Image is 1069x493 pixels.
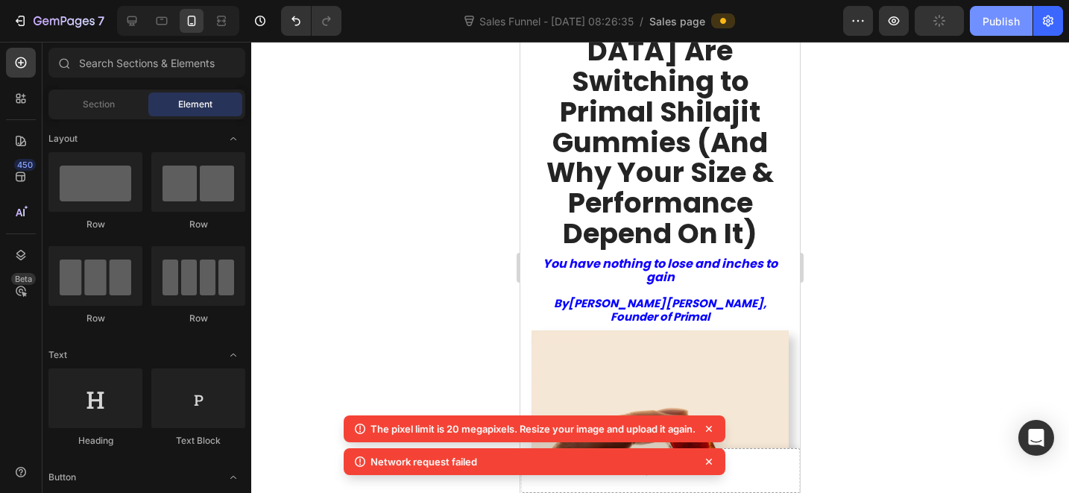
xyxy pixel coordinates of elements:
[476,13,637,29] span: Sales Funnel - [DATE] 08:26:35
[83,98,115,111] span: Section
[281,6,341,36] div: Undo/Redo
[151,312,245,325] div: Row
[221,465,245,489] span: Toggle open
[48,434,142,448] div: Heading
[640,13,643,29] span: /
[649,13,705,29] span: Sales page
[34,254,48,269] strong: By
[48,132,78,145] span: Layout
[520,42,800,493] iframe: Design area
[1018,420,1054,456] div: Open Intercom Messenger
[14,159,36,171] div: 450
[13,216,267,281] p: ⁠⁠⁠⁠⁠⁠⁠
[970,6,1032,36] button: Publish
[48,348,67,362] span: Text
[11,273,36,285] div: Beta
[221,127,245,151] span: Toggle open
[370,454,477,469] p: Network request failed
[98,12,104,30] p: 7
[151,434,245,448] div: Text Block
[34,254,246,283] i: [PERSON_NAME]
[48,471,76,484] span: Button
[151,218,245,231] div: Row
[90,254,246,283] strong: [PERSON_NAME], Founder of Primal
[6,6,111,36] button: 7
[370,421,696,436] p: The pixel limit is 20 megapixels. Resize your image and upload it again.
[48,218,142,231] div: Row
[11,214,268,283] h2: Rich Text Editor. Editing area: main
[178,98,212,111] span: Element
[983,13,1020,29] div: Publish
[22,213,257,244] i: You have nothing to lose and inches to gain
[48,48,245,78] input: Search Sections & Elements
[221,343,245,367] span: Toggle open
[48,312,142,325] div: Row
